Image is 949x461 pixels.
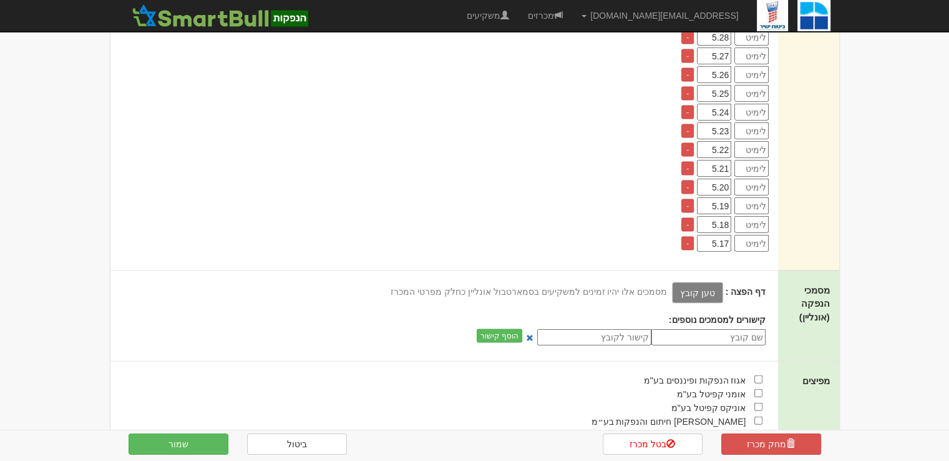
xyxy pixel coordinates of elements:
[391,287,667,297] span: מסמכים אלו יהיו זמינים למשקיעים בסמארטבול אונליין כחלק מפרטי המכרז
[697,235,731,252] input: תשואה
[681,87,694,101] a: -
[697,47,731,64] input: תשואה
[787,284,829,324] label: מסמכי הנפקה (אונליין)
[681,124,694,138] a: -
[734,85,769,102] input: לימיט
[681,49,694,63] a: -
[697,66,731,83] input: תשואה
[669,315,766,325] strong: קישורים למסמכים נוספים:
[591,417,746,427] span: [PERSON_NAME] חיתום והנפקות בע״מ
[697,141,731,158] input: תשואה
[734,235,769,252] input: לימיט
[671,403,746,413] span: אוניקס קפיטל בע"מ
[681,237,694,250] a: -
[734,216,769,233] input: לימיט
[681,106,694,119] a: -
[681,68,694,82] a: -
[681,162,694,176] a: -
[697,197,731,214] input: תשואה
[734,29,769,46] input: לימיט
[697,29,731,46] input: תשואה
[677,389,746,399] span: אומני קפיטל בע"מ
[734,104,769,121] input: לימיט
[697,179,731,196] input: תשואה
[721,434,821,455] a: מחק מכרז
[734,47,769,64] input: לימיט
[734,179,769,196] input: לימיט
[734,141,769,158] input: לימיט
[603,434,703,455] a: בטל מכרז
[644,375,746,385] span: אגוז הנפקות ופיננסים בע"מ
[734,160,769,177] input: לימיט
[697,122,731,139] input: תשואה
[537,329,651,345] input: קישור לקובץ
[681,143,694,157] a: -
[726,287,766,297] strong: דף הפצה :
[697,85,731,102] input: תשואה
[681,31,694,44] a: -
[672,282,723,304] label: טען קובץ
[734,197,769,214] input: לימיט
[697,104,731,121] input: תשואה
[734,122,769,139] input: לימיט
[697,160,731,177] input: תשואה
[247,434,347,455] a: ביטול
[734,66,769,83] input: לימיט
[129,3,312,28] img: SmartBull Logo
[477,329,522,343] button: הוסף קישור
[681,199,694,213] a: -
[697,216,731,233] input: תשואה
[681,218,694,232] a: -
[129,434,228,455] button: שמור
[651,329,766,345] input: שם קובץ
[681,181,694,194] a: -
[802,374,830,387] label: מפיצים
